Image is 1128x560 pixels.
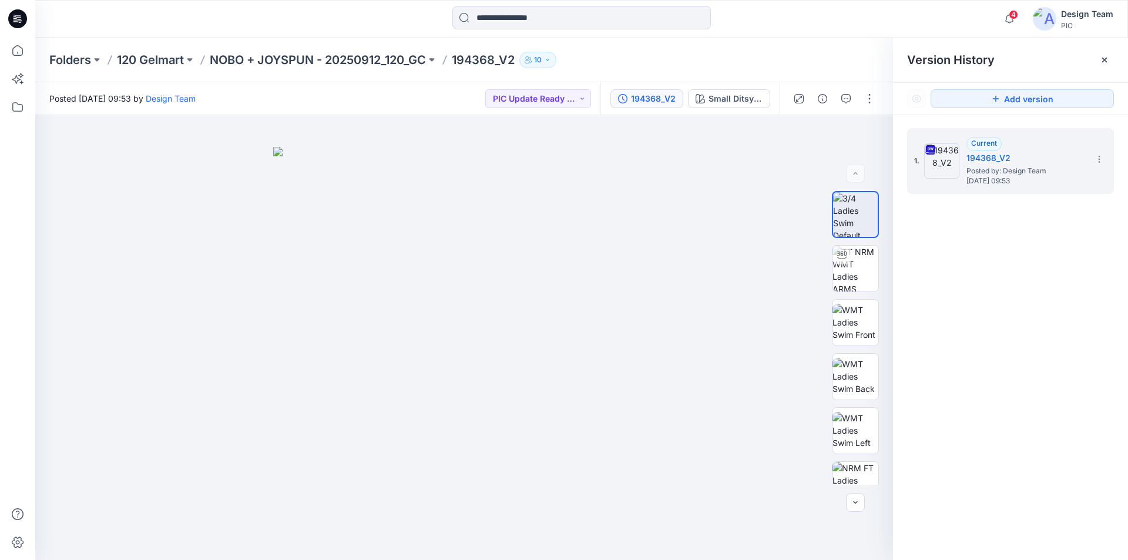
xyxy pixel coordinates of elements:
div: 194368_V2 [631,92,676,105]
a: Folders [49,52,91,68]
img: WMT Ladies Swim Left [832,412,878,449]
img: WMT Ladies Swim Front [832,304,878,341]
button: Details [813,89,832,108]
span: Current [971,139,997,147]
div: PIC [1061,21,1113,30]
span: Version History [907,53,995,67]
button: Close [1100,55,1109,65]
button: Show Hidden Versions [907,89,926,108]
img: WMT Ladies Swim Back [832,358,878,395]
button: Add version [931,89,1114,108]
span: Posted [DATE] 09:53 by [49,92,196,105]
img: 3/4 Ladies Swim Default [833,192,878,237]
span: 1. [914,156,919,166]
div: Small Ditsy v l _Plum Candy [709,92,763,105]
a: NOBO + JOYSPUN - 20250912_120_GC [210,52,426,68]
h5: 194368_V2 [966,151,1084,165]
img: 194368_V2 [924,143,959,179]
div: Design Team [1061,7,1113,21]
button: 194368_V2 [610,89,683,108]
p: 194368_V2 [452,52,515,68]
img: TT NRM WMT Ladies ARMS DOWN [832,246,878,291]
img: avatar [1033,7,1056,31]
span: Posted by: Design Team [966,165,1084,177]
a: Design Team [146,93,196,103]
p: 10 [534,53,542,66]
button: Small Ditsy [PERSON_NAME] _Plum Candy [688,89,770,108]
img: NRM FT Ladies Swim BTM Render [832,462,878,508]
a: 120 Gelmart [117,52,184,68]
button: 10 [519,52,556,68]
span: 4 [1009,10,1018,19]
span: [DATE] 09:53 [966,177,1084,185]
